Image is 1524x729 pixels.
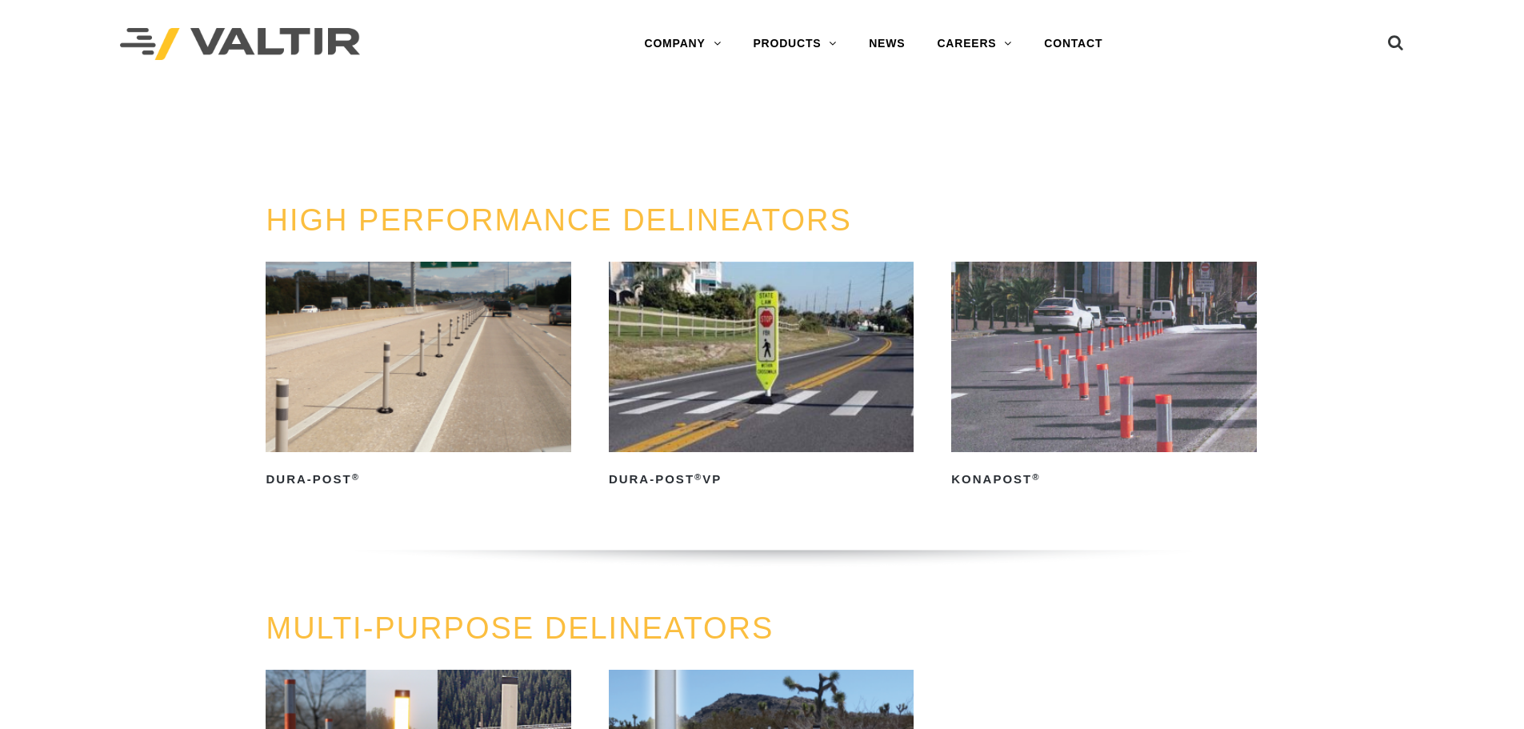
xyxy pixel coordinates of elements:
[853,28,921,60] a: NEWS
[352,472,360,482] sup: ®
[266,203,851,237] a: HIGH PERFORMANCE DELINEATORS
[951,467,1256,492] h2: KonaPost
[120,28,360,61] img: Valtir
[1028,28,1118,60] a: CONTACT
[921,28,1028,60] a: CAREERS
[266,611,774,645] a: MULTI-PURPOSE DELINEATORS
[266,467,570,492] h2: Dura-Post
[628,28,737,60] a: COMPANY
[1032,472,1040,482] sup: ®
[609,262,914,492] a: Dura-Post®VP
[951,262,1256,492] a: KonaPost®
[266,262,570,492] a: Dura-Post®
[609,467,914,492] h2: Dura-Post VP
[694,472,702,482] sup: ®
[737,28,853,60] a: PRODUCTS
